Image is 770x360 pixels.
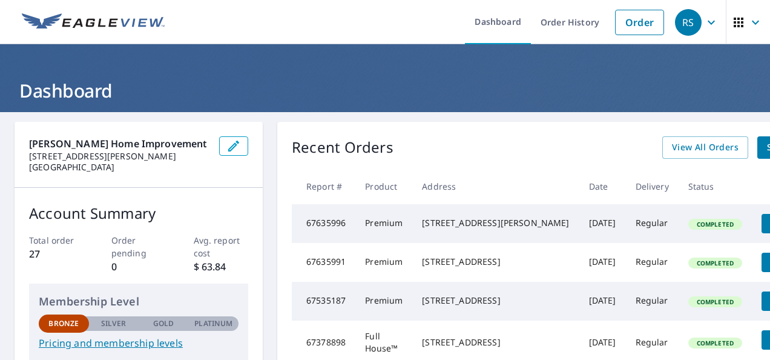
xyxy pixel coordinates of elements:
[579,243,626,282] td: [DATE]
[194,318,232,329] p: Platinum
[29,234,84,247] p: Total order
[355,282,412,321] td: Premium
[292,168,355,204] th: Report #
[292,204,355,243] td: 67635996
[679,168,752,204] th: Status
[579,204,626,243] td: [DATE]
[689,220,741,228] span: Completed
[48,318,79,329] p: Bronze
[626,204,679,243] td: Regular
[412,168,579,204] th: Address
[422,217,569,229] div: [STREET_ADDRESS][PERSON_NAME]
[15,78,755,103] h1: Dashboard
[29,162,209,173] p: [GEOGRAPHIC_DATA]
[153,318,174,329] p: Gold
[194,259,249,274] p: $ 63.84
[626,168,679,204] th: Delivery
[111,234,166,259] p: Order pending
[355,168,412,204] th: Product
[101,318,127,329] p: Silver
[292,136,393,159] p: Recent Orders
[29,136,209,151] p: [PERSON_NAME] Home Improvement
[689,339,741,347] span: Completed
[422,256,569,268] div: [STREET_ADDRESS]
[422,295,569,307] div: [STREET_ADDRESS]
[292,282,355,321] td: 67535187
[292,243,355,282] td: 67635991
[111,259,166,274] p: 0
[672,140,739,155] span: View All Orders
[579,282,626,321] td: [DATE]
[675,9,702,36] div: RS
[355,243,412,282] td: Premium
[39,293,239,310] p: Membership Level
[626,243,679,282] td: Regular
[29,151,209,162] p: [STREET_ADDRESS][PERSON_NAME]
[689,298,741,306] span: Completed
[29,247,84,261] p: 27
[422,336,569,348] div: [STREET_ADDRESS]
[579,168,626,204] th: Date
[689,259,741,267] span: Completed
[29,202,248,224] p: Account Summary
[662,136,748,159] a: View All Orders
[355,204,412,243] td: Premium
[22,13,165,32] img: EV Logo
[615,10,664,35] a: Order
[626,282,679,321] td: Regular
[194,234,249,259] p: Avg. report cost
[39,336,239,350] a: Pricing and membership levels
